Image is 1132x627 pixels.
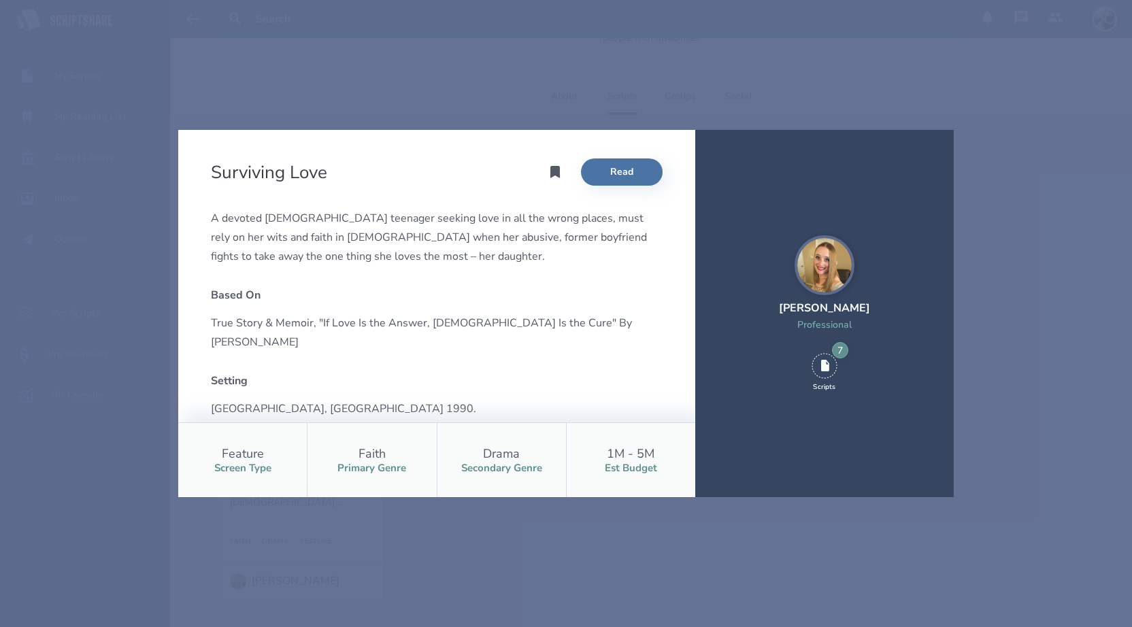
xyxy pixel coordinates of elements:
[337,462,406,475] div: Primary Genre
[214,462,271,475] div: Screen Type
[211,160,333,184] h2: Surviving Love
[605,462,657,475] div: Est Budget
[832,342,848,358] div: 7
[779,235,870,348] a: [PERSON_NAME]Professional
[359,445,386,462] div: Faith
[211,288,663,303] div: Based On
[211,399,663,418] div: [GEOGRAPHIC_DATA], [GEOGRAPHIC_DATA] 1990.
[812,353,837,391] div: 7 Scripts
[607,445,654,462] div: 1M - 5M
[461,462,542,475] div: Secondary Genre
[795,235,854,295] img: user_1643063928-crop.jpg
[211,313,663,352] div: True Story & Memoir, "If Love Is the Answer, [DEMOGRAPHIC_DATA] Is the Cure" By [PERSON_NAME]
[779,301,870,316] div: [PERSON_NAME]
[483,445,520,462] div: Drama
[222,445,264,462] div: Feature
[581,158,663,186] a: Read
[813,382,835,392] div: Scripts
[779,318,870,331] div: Professional
[211,373,663,388] div: Setting
[211,209,663,266] div: A devoted [DEMOGRAPHIC_DATA] teenager seeking love in all the wrong places, must rely on her wits...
